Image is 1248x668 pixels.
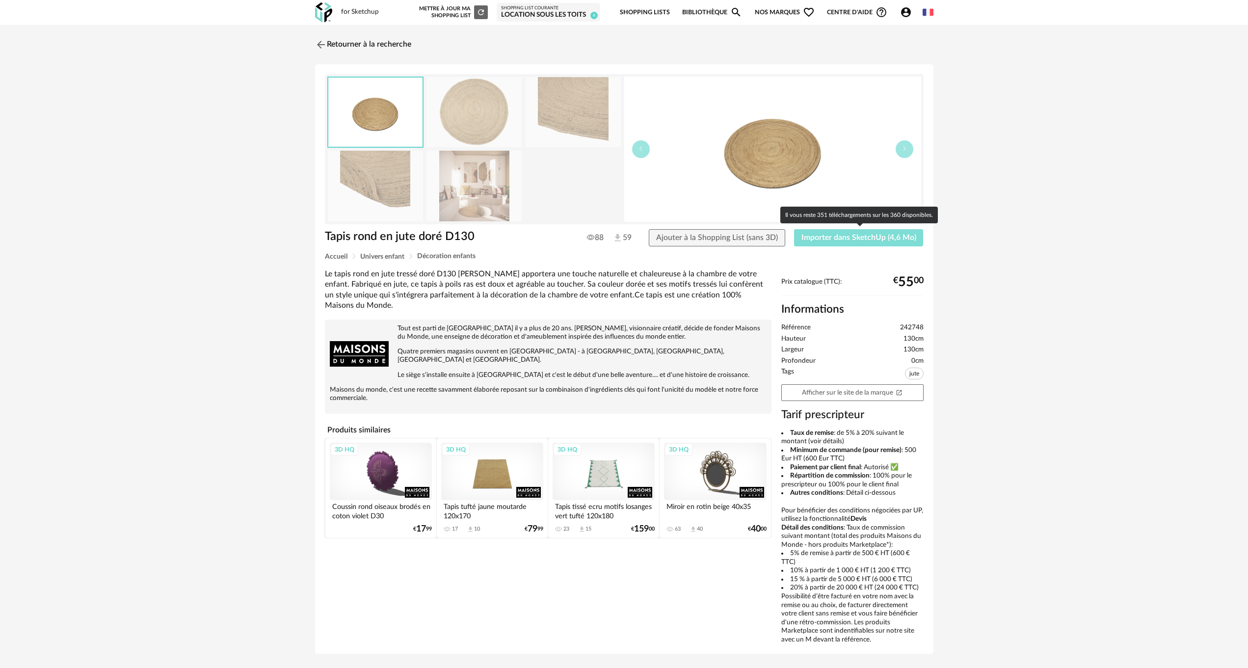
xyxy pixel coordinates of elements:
[781,302,924,317] h2: Informations
[781,463,924,472] li: : Autorisé ✅
[893,278,924,286] div: € 00
[587,233,604,242] span: 88
[442,443,470,456] div: 3D HQ
[923,7,933,18] img: fr
[751,526,761,533] span: 40
[341,8,379,17] div: for Sketchup
[612,233,631,243] span: 59
[900,323,924,332] span: 242748
[903,346,924,354] span: 130cm
[474,526,480,533] div: 10
[328,78,423,147] img: thumbnail.png
[801,234,916,241] span: Importer dans SketchUp (4,6 Mo)
[477,9,485,15] span: Refresh icon
[900,6,912,18] span: Account Circle icon
[781,429,924,644] div: Pour bénéficier des conditions négociées par UP, utilisez la fonctionnalité : Taux de commission ...
[563,526,569,533] div: 23
[781,357,816,366] span: Profondeur
[330,324,767,341] p: Tout est parti de [GEOGRAPHIC_DATA] il y a plus de 20 ans. [PERSON_NAME], visionnaire créatif, dé...
[528,526,537,533] span: 79
[876,6,887,18] span: Help Circle Outline icon
[325,229,569,244] h1: Tapis rond en jute doré D130
[325,253,347,260] span: Accueil
[697,526,703,533] div: 40
[790,464,861,471] b: Paiement par client final
[467,526,474,533] span: Download icon
[325,269,771,311] div: Le tapis rond en jute tressé doré D130 [PERSON_NAME] apportera une touche naturelle et chaleureus...
[330,386,767,402] p: Maisons du monde, c'est une recette savamment élaborée reposant sur la combinaison d'ingrédients ...
[325,438,436,538] a: 3D HQ Coussin rond oiseaux brodés en coton violet D30 €1799
[781,549,924,566] li: 5% de remise à partir de 500 € HT (600 € TTC)
[548,438,659,538] a: 3D HQ Tapis tissé ecru motifs losanges vert tufté 120x180 23 Download icon 15 €15900
[330,443,359,456] div: 3D HQ
[730,6,742,18] span: Magnify icon
[898,278,914,286] span: 55
[585,526,591,533] div: 15
[656,234,778,241] span: Ajouter à la Shopping List (sans 3D)
[315,39,327,51] img: svg+xml;base64,PHN2ZyB3aWR0aD0iMjQiIGhlaWdodD0iMjQiIHZpZXdCb3g9IjAgMCAyNCAyNCIgZmlsbD0ibm9uZSIgeG...
[690,526,697,533] span: Download icon
[755,1,815,24] span: Nos marques
[896,389,903,396] span: Open In New icon
[501,11,596,20] div: Location sous les toits
[781,384,924,401] a: Afficher sur le site de la marqueOpen In New icon
[827,6,887,18] span: Centre d'aideHelp Circle Outline icon
[325,253,924,260] div: Breadcrumb
[781,368,794,382] span: Tags
[781,584,924,644] li: 20% à partir de 20 000 € HT (24 000 € TTC) Possibilité d’être facturé en votre nom avec la remise...
[664,500,766,520] div: Miroir en rotin beige 40x35
[634,526,649,533] span: 159
[328,151,423,221] img: tapis-rond-en-jute-dore-d130-1000-5-28-242748_3.jpg
[315,2,332,23] img: OXP
[781,566,924,575] li: 10% à partir de 1 000 € HT (1 200 € TTC)
[660,438,770,538] a: 3D HQ Miroir en rotin beige 40x35 63 Download icon 40 €4000
[790,429,834,436] b: Taux de remise
[781,408,924,422] h3: Tarif prescripteur
[748,526,767,533] div: € 00
[526,77,621,147] img: tapis-rond-en-jute-dore-d130-1000-5-28-242748_2.jpg
[612,233,623,243] img: Téléchargements
[501,5,596,11] div: Shopping List courante
[330,324,389,383] img: brand logo
[501,5,596,20] a: Shopping List courante Location sous les toits 4
[781,489,924,498] li: : Détail ci-dessous
[315,34,411,55] a: Retourner à la recherche
[590,12,598,19] span: 4
[790,489,843,496] b: Autres conditions
[781,335,806,344] span: Hauteur
[325,423,771,437] h4: Produits similaires
[781,446,924,463] li: : 500 Eur HT (600 Eur TTC)
[900,6,916,18] span: Account Circle icon
[781,575,924,584] li: 15 % à partir de 5 000 € HT (6 000 € TTC)
[330,347,767,364] p: Quatre premiers magasins ouvrent en [GEOGRAPHIC_DATA] - à [GEOGRAPHIC_DATA], [GEOGRAPHIC_DATA], [...
[781,323,811,332] span: Référence
[850,515,867,522] b: Devis
[417,253,476,260] span: Décoration enfants
[790,472,870,479] b: Répartition de commission
[360,253,404,260] span: Univers enfant
[649,229,785,247] button: Ajouter à la Shopping List (sans 3D)
[682,1,742,24] a: BibliothèqueMagnify icon
[437,438,548,538] a: 3D HQ Tapis tufté jaune moutarde 120x170 17 Download icon 10 €7999
[426,151,522,221] img: tapis-rond-en-jute-dore-d130-1000-5-28-242748_5.jpg
[803,6,815,18] span: Heart Outline icon
[790,447,902,454] b: Minimum de commande (pour remise)
[664,443,693,456] div: 3D HQ
[413,526,432,533] div: € 99
[675,526,681,533] div: 63
[624,77,921,222] img: thumbnail.png
[525,526,543,533] div: € 99
[780,207,938,223] div: Il vous reste 351 téléchargements sur les 360 disponibles.
[631,526,655,533] div: € 00
[426,77,522,147] img: tapis-rond-en-jute-dore-d130-1000-5-28-242748_1.jpg
[330,500,432,520] div: Coussin rond oiseaux brodés en coton violet D30
[781,429,924,446] li: : de 5% à 20% suivant le montant (voir détails)
[417,5,488,19] div: Mettre à jour ma Shopping List
[911,357,924,366] span: 0cm
[781,346,804,354] span: Largeur
[781,278,924,296] div: Prix catalogue (TTC):
[452,526,458,533] div: 17
[416,526,426,533] span: 17
[903,335,924,344] span: 130cm
[905,368,924,379] span: jute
